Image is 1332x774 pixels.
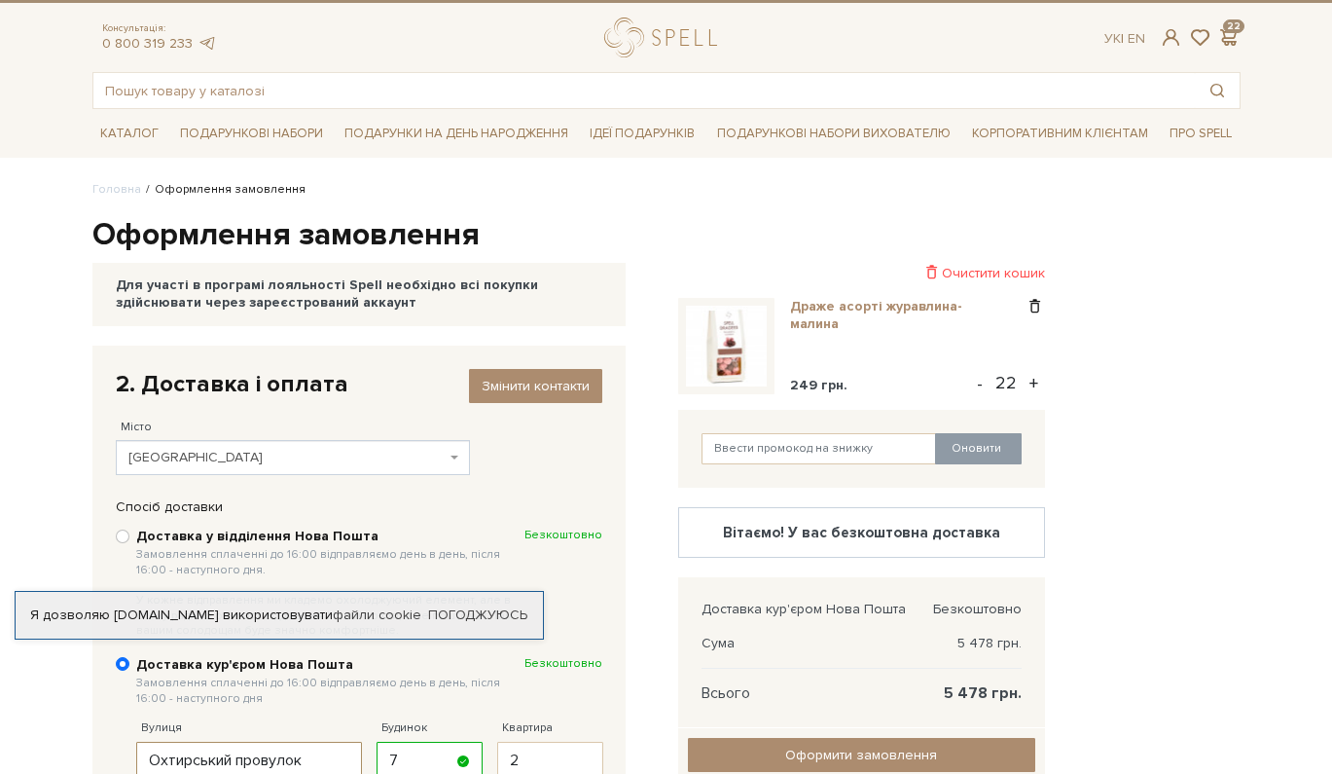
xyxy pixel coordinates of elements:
h1: Оформлення замовлення [92,215,1241,256]
a: Головна [92,182,141,197]
span: | [1121,30,1124,47]
span: Безкоштовно [524,528,602,543]
span: Київ [128,448,447,467]
span: Замовлення сплаченні до 16:00 відправляємо день в день, після 16:00 - наступного дня [136,676,524,706]
span: 5 478 грн. [944,684,1022,702]
a: Ідеї подарунків [582,119,702,149]
span: 249 грн. [790,377,847,393]
button: + [1023,369,1045,398]
span: Всього [702,684,750,702]
a: telegram [198,35,217,52]
button: Пошук товару у каталозі [1195,73,1240,108]
span: Замовлення сплаченні до 16:00 відправляємо день в день, після 16:00 - наступного дня. У кожне від... [136,547,524,639]
li: Оформлення замовлення [141,181,306,199]
div: Для участі в програмі лояльності Spell необхідно всі покупки здійснювати через зареєстрований акк... [116,276,602,312]
a: Каталог [92,119,166,149]
b: Доставка у відділення Нова Пошта [136,528,524,639]
div: Спосіб доставки [106,498,612,516]
div: Вітаємо! У вас безкоштовна доставка [695,524,1028,541]
a: En [1128,30,1145,47]
button: - [970,369,990,398]
span: Сума [702,635,735,652]
a: Подарунки на День народження [337,119,576,149]
a: Драже асорті журавлина-малина [790,298,1025,333]
span: Київ [116,440,471,475]
label: Місто [121,419,152,436]
span: Змінити контакти [482,378,590,394]
span: Безкоштовно [933,601,1022,618]
span: Безкоштовно [524,656,602,672]
b: Доставка кур'єром Нова Пошта [136,656,524,706]
a: Корпоративним клієнтам [964,117,1156,150]
a: файли cookie [333,607,421,623]
label: Квартира [502,719,553,737]
span: Доставка кур'єром Нова Пошта [702,601,906,618]
a: 0 800 319 233 [102,35,193,52]
span: Оформити замовлення [785,747,937,763]
span: Консультація: [102,22,217,35]
a: Подарункові набори [172,119,331,149]
a: Подарункові набори вихователю [709,117,958,150]
input: Пошук товару у каталозі [93,73,1195,108]
input: Ввести промокод на знижку [702,433,937,464]
div: Очистити кошик [678,264,1045,282]
a: Про Spell [1162,119,1240,149]
div: Я дозволяю [DOMAIN_NAME] використовувати [16,607,543,624]
div: 2. Доставка і оплата [116,369,602,399]
label: Вулиця [141,719,182,737]
a: logo [604,18,726,57]
label: Будинок [381,719,427,737]
button: Оновити [935,433,1022,464]
div: Ук [1104,30,1145,48]
img: Драже асорті журавлина-малина [686,306,768,387]
a: Погоджуюсь [428,607,527,624]
span: 5 478 грн. [957,635,1022,652]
